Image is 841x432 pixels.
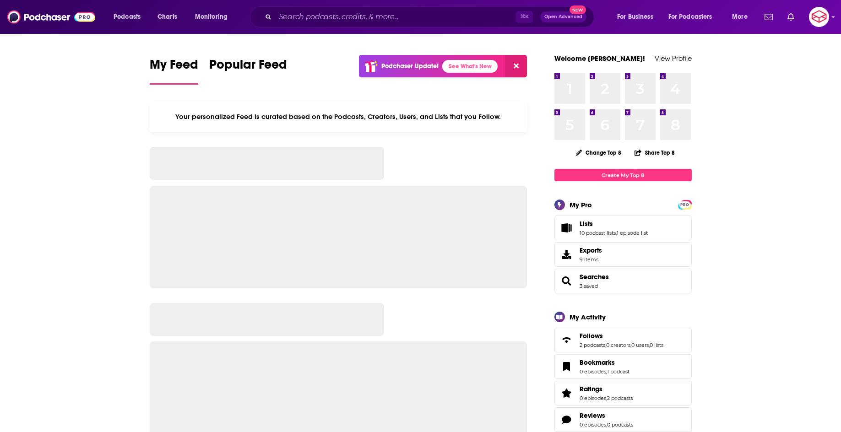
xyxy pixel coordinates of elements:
span: New [570,5,586,14]
span: Exports [558,248,576,261]
span: Lists [580,220,593,228]
button: Open AdvancedNew [540,11,586,22]
div: My Activity [570,313,606,321]
a: 0 episodes [580,395,606,401]
span: Bookmarks [554,354,692,379]
span: For Podcasters [668,11,712,23]
a: Searches [580,273,609,281]
a: 2 podcasts [580,342,605,348]
button: Share Top 8 [634,144,675,162]
span: , [606,421,607,428]
span: My Feed [150,57,198,78]
button: open menu [726,10,759,24]
button: open menu [189,10,239,24]
span: Reviews [554,407,692,432]
span: , [616,230,617,236]
a: 0 lists [650,342,663,348]
a: Welcome [PERSON_NAME]! [554,54,645,63]
span: Ratings [580,385,602,393]
a: Show notifications dropdown [761,9,776,25]
span: , [606,395,607,401]
a: View Profile [655,54,692,63]
span: Searches [554,269,692,293]
span: More [732,11,748,23]
a: Ratings [580,385,633,393]
div: Search podcasts, credits, & more... [259,6,603,27]
span: , [630,342,631,348]
a: 0 podcasts [607,421,633,428]
span: Monitoring [195,11,228,23]
span: , [649,342,650,348]
span: Open Advanced [544,15,582,19]
button: open menu [611,10,665,24]
a: Show notifications dropdown [784,9,798,25]
a: 2 podcasts [607,395,633,401]
span: , [606,368,607,375]
input: Search podcasts, credits, & more... [275,10,516,24]
a: PRO [679,201,690,208]
a: Reviews [558,413,576,426]
a: 10 podcast lists [580,230,616,236]
span: Bookmarks [580,358,615,367]
a: Lists [558,221,576,234]
span: , [605,342,606,348]
img: Podchaser - Follow, Share and Rate Podcasts [7,8,95,26]
a: Ratings [558,387,576,400]
button: Show profile menu [809,7,829,27]
a: Charts [152,10,183,24]
a: 3 saved [580,283,598,289]
div: My Pro [570,200,592,209]
span: 9 items [580,256,602,263]
a: Reviews [580,411,633,420]
span: Follows [554,328,692,352]
span: Logged in as callista [809,7,829,27]
img: User Profile [809,7,829,27]
a: Follows [580,332,663,340]
span: Exports [580,246,602,254]
a: 0 episodes [580,368,606,375]
div: Your personalized Feed is curated based on the Podcasts, Creators, Users, and Lists that you Follow. [150,101,527,132]
a: Follows [558,334,576,346]
span: Reviews [580,411,605,420]
button: open menu [107,10,152,24]
a: Popular Feed [209,57,287,85]
span: Follows [580,332,603,340]
a: My Feed [150,57,198,85]
a: Lists [580,220,648,228]
a: 0 creators [606,342,630,348]
span: For Business [617,11,653,23]
span: Ratings [554,381,692,405]
span: Lists [554,216,692,240]
a: 1 episode list [617,230,648,236]
span: Popular Feed [209,57,287,78]
p: Podchaser Update! [381,62,439,70]
span: Charts [157,11,177,23]
a: 0 users [631,342,649,348]
a: Exports [554,242,692,267]
a: 1 podcast [607,368,629,375]
a: Bookmarks [558,360,576,373]
button: Change Top 8 [570,147,627,158]
a: Create My Top 8 [554,169,692,181]
span: ⌘ K [516,11,533,23]
button: open menu [662,10,726,24]
span: Podcasts [114,11,141,23]
a: 0 episodes [580,421,606,428]
a: Searches [558,275,576,287]
a: Bookmarks [580,358,629,367]
a: See What's New [442,60,498,73]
